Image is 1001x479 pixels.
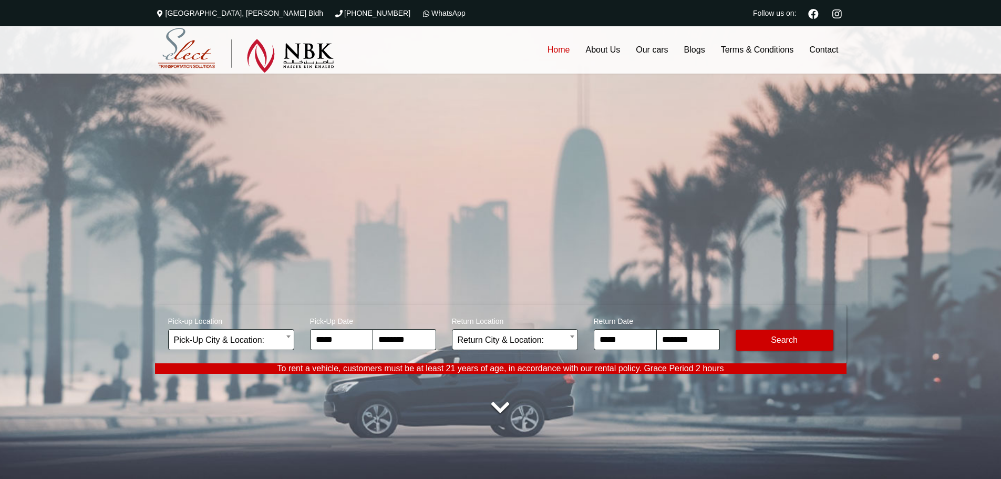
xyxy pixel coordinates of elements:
span: Return City & Location: [458,330,572,351]
a: WhatsApp [421,9,466,17]
span: Pick-Up City & Location: [174,330,288,351]
span: Pick-Up City & Location: [168,329,294,350]
a: Instagram [828,7,847,19]
p: To rent a vehicle, customers must be at least 21 years of age, in accordance with our rental poli... [155,363,847,374]
span: Return Location [452,310,578,329]
span: Pick-up Location [168,310,294,329]
img: Select Rent a Car [158,28,334,73]
a: About Us [577,26,628,74]
a: Blogs [676,26,713,74]
a: Terms & Conditions [713,26,802,74]
span: Return City & Location: [452,329,578,350]
a: Our cars [628,26,676,74]
span: Pick-Up Date [310,310,436,329]
button: Modify Search [736,330,833,351]
a: Facebook [804,7,823,19]
span: Return Date [594,310,720,329]
a: Contact [801,26,846,74]
a: [PHONE_NUMBER] [334,9,410,17]
a: Home [540,26,578,74]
